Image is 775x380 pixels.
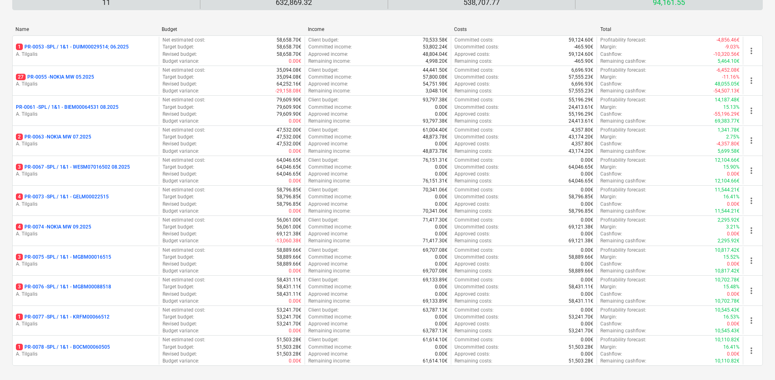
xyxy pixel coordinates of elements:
[162,118,199,125] p: Budget variance :
[454,231,490,237] p: Approved costs :
[16,314,156,327] div: 1PR-0077 -SPL / 1&1 - KRFM00066512A. Tilgalis
[16,134,91,141] p: PR-0063 - NOKIA MW 07.2025
[423,178,448,185] p: 76,151.31€
[600,208,646,215] p: Remaining cashflow :
[16,111,156,118] p: A. Tilgalis
[600,164,617,171] p: Margin :
[277,67,301,74] p: 35,094.08€
[277,164,301,171] p: 64,046.65€
[277,74,301,81] p: 35,094.08€
[277,171,301,178] p: 64,046.65€
[308,104,352,111] p: Committed income :
[162,178,199,185] p: Budget variance :
[308,237,351,244] p: Remaining income :
[715,208,740,215] p: 11,544.21€
[162,157,205,164] p: Net estimated cost :
[454,201,490,208] p: Approved costs :
[581,171,593,178] p: 0.00€
[162,74,194,81] p: Target budget :
[600,187,646,193] p: Profitability forecast :
[162,44,194,51] p: Target budget :
[15,26,155,32] div: Name
[308,118,351,125] p: Remaining income :
[16,74,94,81] p: PR-0055 - NOKIA MW 05.2025
[162,201,197,208] p: Revised budget :
[162,224,194,231] p: Target budget :
[277,217,301,224] p: 56,061.00€
[454,44,499,51] p: Uncommitted costs :
[16,224,156,237] div: 4PR-0074 -NOKIA MW 09.2025A. Tilgalis
[16,231,156,237] p: A. Tilgalis
[308,26,448,32] div: Income
[435,193,448,200] p: 0.00€
[162,208,199,215] p: Budget variance :
[277,51,301,58] p: 58,658.70€
[308,51,348,58] p: Approved income :
[16,74,26,80] span: 27
[723,104,740,111] p: 15.13%
[277,224,301,231] p: 56,061.00€
[454,178,492,185] p: Remaining costs :
[16,134,156,147] div: 2PR-0063 -NOKIA MW 07.2025A. Tilgalis
[746,196,756,206] span: more_vert
[714,111,740,118] p: -55,196.29€
[569,104,593,111] p: 24,413.61€
[162,254,194,261] p: Target budget :
[16,321,156,327] p: A. Tilgalis
[569,118,593,125] p: 24,413.61€
[600,171,622,178] p: Cashflow :
[454,134,499,141] p: Uncommitted costs :
[600,157,646,164] p: Profitability forecast :
[162,171,197,178] p: Revised budget :
[600,134,617,141] p: Margin :
[162,104,194,111] p: Target budget :
[718,237,740,244] p: 2,295.92€
[277,134,301,141] p: 47,532.00€
[277,201,301,208] p: 58,796.85€
[16,193,23,200] span: 4
[571,67,593,74] p: 6,696.93€
[275,88,301,94] p: -29,158.08€
[423,134,448,141] p: 48,873.78€
[162,67,205,74] p: Net estimated cost :
[454,81,490,88] p: Approved costs :
[289,118,301,125] p: 0.00€
[600,217,646,224] p: Profitability forecast :
[454,118,492,125] p: Remaining costs :
[308,224,352,231] p: Committed income :
[16,81,156,88] p: A. Tilgalis
[574,58,593,65] p: -465.90€
[423,44,448,51] p: 53,802.24€
[289,148,301,155] p: 0.00€
[162,187,205,193] p: Net estimated cost :
[715,247,740,254] p: 10,817.42€
[16,254,23,260] span: 3
[600,193,617,200] p: Margin :
[162,164,194,171] p: Target budget :
[308,171,348,178] p: Approved income :
[454,247,494,254] p: Committed costs :
[734,341,775,380] iframe: Chat Widget
[569,164,593,171] p: 64,046.65€
[435,254,448,261] p: 0.00€
[454,88,492,94] p: Remaining costs :
[277,127,301,134] p: 47,532.00€
[308,58,351,65] p: Remaining income :
[423,237,448,244] p: 71,417.30€
[16,104,156,118] div: PR-0061 -SPL / 1&1 - BIEM00064531 08.2025A. Tilgalis
[16,314,110,321] p: PR-0077 - SPL / 1&1 - KRFM00066512
[454,208,492,215] p: Remaining costs :
[715,97,740,103] p: 14,187.48€
[600,37,646,44] p: Profitability forecast :
[16,261,156,268] p: A. Tilgalis
[569,237,593,244] p: 69,121.38€
[454,217,494,224] p: Committed costs :
[308,254,352,261] p: Committed income :
[600,88,646,94] p: Remaining cashflow :
[435,224,448,231] p: 0.00€
[569,97,593,103] p: 55,196.29€
[571,127,593,134] p: 4,357.80€
[308,157,339,164] p: Client budget :
[600,127,646,134] p: Profitability forecast :
[162,193,194,200] p: Target budget :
